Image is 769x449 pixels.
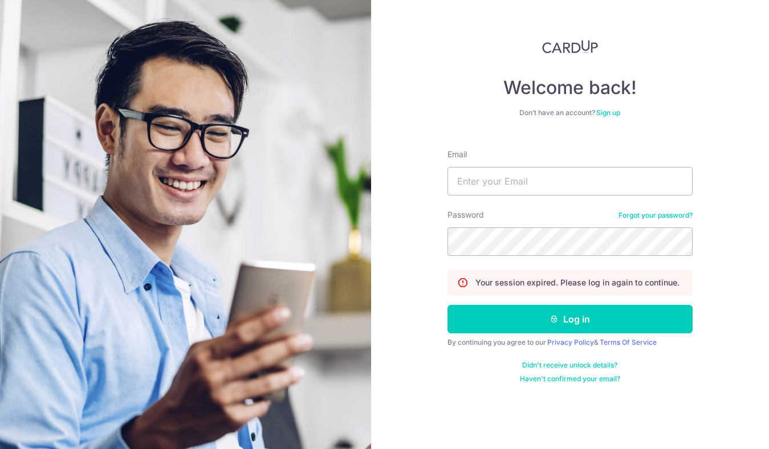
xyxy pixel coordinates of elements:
h4: Welcome back! [447,76,693,99]
img: CardUp Logo [542,40,598,54]
a: Privacy Policy [547,338,594,346]
a: Forgot your password? [619,211,693,220]
a: Didn't receive unlock details? [522,361,617,370]
a: Haven't confirmed your email? [520,374,620,383]
label: Email [447,149,467,160]
a: Terms Of Service [600,338,657,346]
button: Log in [447,305,693,333]
a: Sign up [596,108,620,117]
input: Enter your Email [447,167,693,195]
div: Don’t have an account? [447,108,693,117]
p: Your session expired. Please log in again to continue. [475,277,680,288]
label: Password [447,209,484,221]
div: By continuing you agree to our & [447,338,693,347]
